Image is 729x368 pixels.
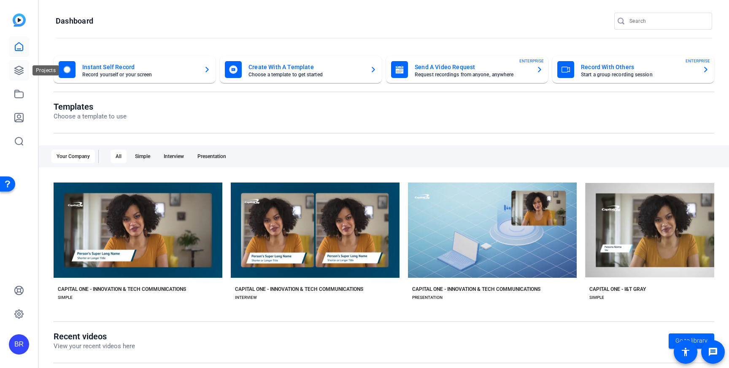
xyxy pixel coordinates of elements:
div: SIMPLE [58,294,73,301]
mat-card-title: Create With A Template [248,62,363,72]
button: Record With OthersStart a group recording sessionENTERPRISE [552,56,714,83]
p: Choose a template to use [54,112,127,121]
div: PRESENTATION [412,294,443,301]
h1: Templates [54,102,127,112]
div: BR [9,334,29,355]
button: Send A Video RequestRequest recordings from anyone, anywhereENTERPRISE [386,56,548,83]
mat-icon: message [708,347,718,357]
div: INTERVIEW [235,294,257,301]
mat-card-title: Instant Self Record [82,62,197,72]
a: Go to library [669,333,714,349]
div: CAPITAL ONE - INNOVATION & TECH COMMUNICATIONS [235,286,363,293]
mat-icon: accessibility [680,347,691,357]
h1: Recent videos [54,331,135,341]
div: Projects [32,65,59,75]
mat-card-subtitle: Record yourself or your screen [82,72,197,77]
div: Interview [159,150,189,163]
button: Create With A TemplateChoose a template to get started [220,56,382,83]
mat-card-title: Send A Video Request [415,62,529,72]
mat-card-subtitle: Request recordings from anyone, anywhere [415,72,529,77]
img: blue-gradient.svg [13,13,26,27]
mat-card-subtitle: Start a group recording session [581,72,696,77]
div: CAPITAL ONE - INNOVATION & TECH COMMUNICATIONS [58,286,186,293]
div: Presentation [192,150,231,163]
div: SIMPLE [589,294,604,301]
span: ENTERPRISE [519,58,544,64]
input: Search [629,16,705,26]
div: All [111,150,127,163]
button: Instant Self RecordRecord yourself or your screen [54,56,216,83]
div: Simple [130,150,155,163]
div: CAPITAL ONE - INNOVATION & TECH COMMUNICATIONS [412,286,540,293]
mat-card-subtitle: Choose a template to get started [248,72,363,77]
h1: Dashboard [56,16,93,26]
span: ENTERPRISE [686,58,710,64]
div: CAPITAL ONE - I&T GRAY [589,286,646,293]
mat-card-title: Record With Others [581,62,696,72]
div: Your Company [51,150,95,163]
p: View your recent videos here [54,341,135,351]
span: Go to library [675,336,707,345]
